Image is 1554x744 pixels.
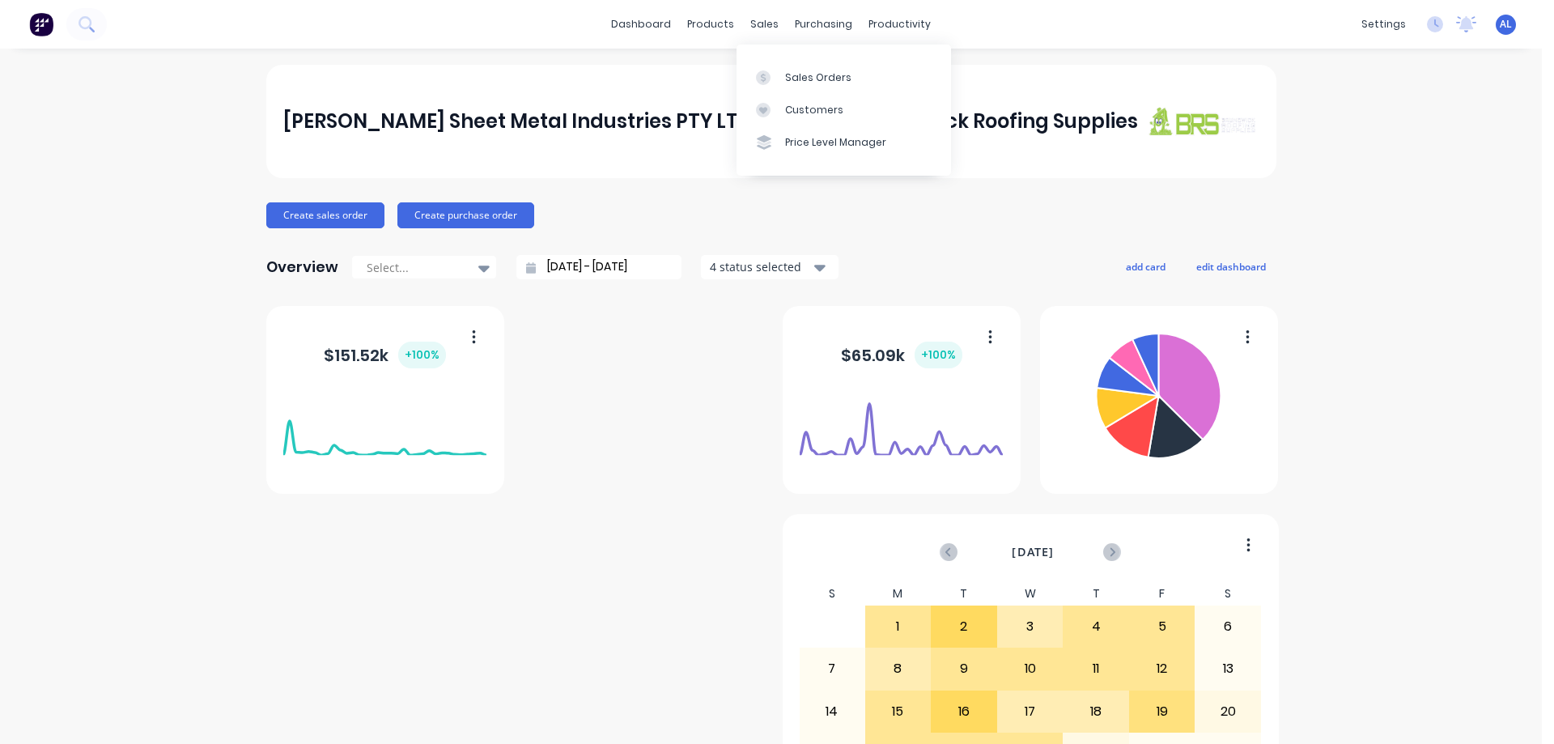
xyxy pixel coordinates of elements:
[398,342,446,368] div: + 100 %
[998,691,1063,732] div: 17
[1186,256,1276,277] button: edit dashboard
[1064,691,1128,732] div: 18
[932,648,996,689] div: 9
[860,12,939,36] div: productivity
[742,12,787,36] div: sales
[1115,256,1176,277] button: add card
[1145,106,1259,136] img: J A Sheet Metal Industries PTY LTD trading as Brunswick Roofing Supplies
[737,94,951,126] a: Customers
[932,691,996,732] div: 16
[800,691,864,732] div: 14
[283,105,1138,138] div: [PERSON_NAME] Sheet Metal Industries PTY LTD trading as Brunswick Roofing Supplies
[799,582,865,606] div: S
[1353,12,1414,36] div: settings
[866,691,931,732] div: 15
[866,606,931,647] div: 1
[932,606,996,647] div: 2
[931,582,997,606] div: T
[737,61,951,93] a: Sales Orders
[1500,17,1512,32] span: AL
[737,126,951,159] a: Price Level Manager
[29,12,53,36] img: Factory
[787,12,860,36] div: purchasing
[266,251,338,283] div: Overview
[785,70,851,85] div: Sales Orders
[266,202,384,228] button: Create sales order
[800,648,864,689] div: 7
[1130,691,1195,732] div: 19
[865,582,932,606] div: M
[1195,582,1261,606] div: S
[701,255,839,279] button: 4 status selected
[997,582,1064,606] div: W
[1064,648,1128,689] div: 11
[998,648,1063,689] div: 10
[1130,648,1195,689] div: 12
[785,135,886,150] div: Price Level Manager
[1195,606,1260,647] div: 6
[603,12,679,36] a: dashboard
[1129,582,1195,606] div: F
[1195,648,1260,689] div: 13
[1130,606,1195,647] div: 5
[785,103,843,117] div: Customers
[841,342,962,368] div: $ 65.09k
[1012,543,1054,561] span: [DATE]
[1064,606,1128,647] div: 4
[998,606,1063,647] div: 3
[397,202,534,228] button: Create purchase order
[866,648,931,689] div: 8
[710,258,812,275] div: 4 status selected
[1063,582,1129,606] div: T
[324,342,446,368] div: $ 151.52k
[915,342,962,368] div: + 100 %
[1195,691,1260,732] div: 20
[679,12,742,36] div: products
